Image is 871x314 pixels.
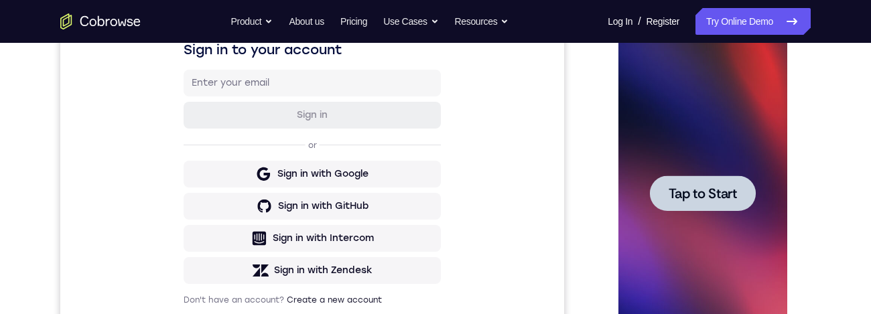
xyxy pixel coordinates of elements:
[123,212,381,239] button: Sign in with Google
[231,8,273,35] button: Product
[42,179,147,215] button: Tap to Start
[218,251,308,264] div: Sign in with GitHub
[123,244,381,271] button: Sign in with GitHub
[123,153,381,180] button: Sign in
[289,8,324,35] a: About us
[383,8,438,35] button: Use Cases
[340,8,367,35] a: Pricing
[60,191,129,204] span: Tap to Start
[695,8,811,35] a: Try Online Demo
[60,13,141,29] a: Go to the home page
[131,128,373,141] input: Enter your email
[217,219,308,232] div: Sign in with Google
[608,8,632,35] a: Log In
[212,283,314,297] div: Sign in with Intercom
[638,13,641,29] span: /
[245,191,259,202] p: or
[455,8,509,35] button: Resources
[123,277,381,303] button: Sign in with Intercom
[647,8,679,35] a: Register
[123,92,381,110] h1: Sign in to your account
